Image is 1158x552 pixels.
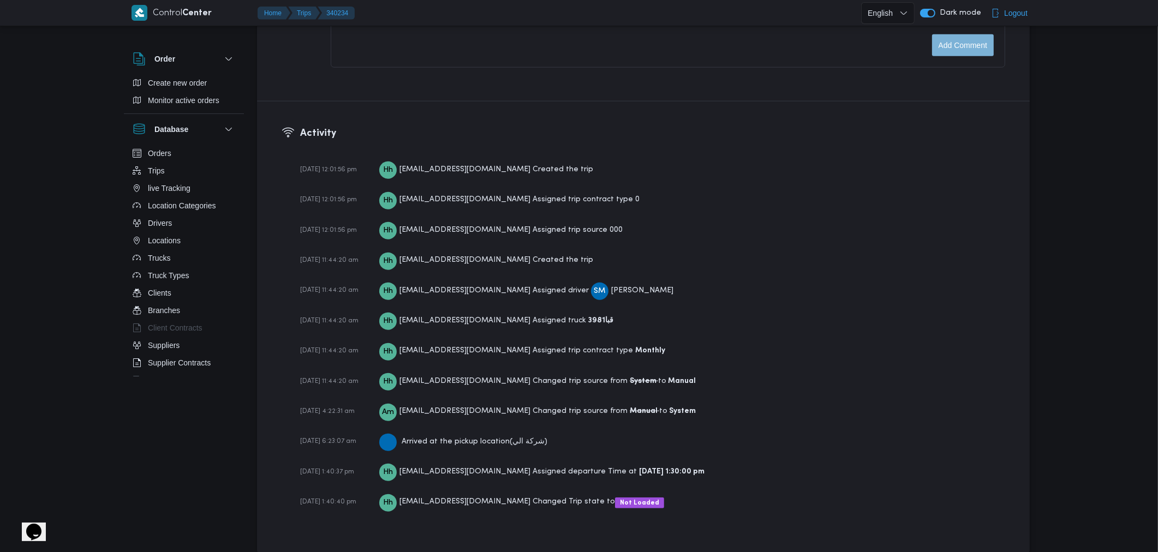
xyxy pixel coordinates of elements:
button: Drivers [128,214,240,232]
span: [DATE] 11:44:20 am [300,347,359,354]
div: Hadeer.hesham@illa.com.eg [379,161,397,179]
b: Monthly [635,347,665,354]
span: [DATE] 12:01:56 pm [300,227,357,233]
span: Branches [148,304,180,317]
span: Hh [383,222,393,239]
span: Hh [383,373,393,391]
div: Assigned driver [379,281,673,300]
div: Created the trip [379,250,593,269]
span: [PERSON_NAME] [611,287,673,294]
button: Suppliers [128,337,240,354]
span: [DATE] 11:44:20 am [300,287,359,293]
div: Assigned trip source 0 0 0 [379,220,623,239]
img: X8yXhbKr1z7QwAAAABJRU5ErkJggg== [132,5,147,21]
div: Assem.mohamed@illa.com.eg [379,404,397,421]
span: Hh [383,192,393,209]
span: Am [382,404,394,421]
div: Shrif Muhammad Abadallah Ali [591,283,608,300]
span: Monitor active orders [148,94,219,107]
span: Hh [383,464,393,481]
div: Hadeer.hesham@illa.com.eg [379,222,397,239]
span: [EMAIL_ADDRESS][DOMAIN_NAME] [399,166,530,173]
div: Hadeer.hesham@illa.com.eg [379,494,397,512]
div: Assigned trip contract type [379,341,665,360]
span: Not Loaded [615,497,664,508]
span: Add comment [939,39,987,52]
span: Supplier Contracts [148,356,211,369]
span: [DATE] 11:44:20 am [300,317,359,324]
span: Suppliers [148,339,180,352]
span: Logout [1004,7,1028,20]
span: Hh [383,313,393,330]
span: SM [594,283,606,300]
div: Hadeer.hesham@illa.com.eg [379,253,397,270]
span: Trips [148,164,165,177]
span: [DATE] 1:40:37 pm [300,469,354,475]
span: [EMAIL_ADDRESS][DOMAIN_NAME] [399,287,530,294]
button: Trips [128,162,240,179]
span: [EMAIL_ADDRESS][DOMAIN_NAME] [399,347,530,354]
b: قبا3981 [588,317,613,324]
div: Assigned trip contract type 0 [379,190,640,209]
button: Logout [987,2,1032,24]
div: Hadeer.hesham@illa.com.eg [379,464,397,481]
h3: Activity [300,126,1005,141]
span: Hh [383,253,393,270]
span: Devices [148,374,175,387]
span: Drivers [148,217,172,230]
div: Assigned truck [379,311,613,330]
div: Hadeer.hesham@illa.com.eg [379,343,397,361]
div: Hadeer.hesham@illa.com.eg [379,283,397,300]
span: [EMAIL_ADDRESS][DOMAIN_NAME] [399,256,530,263]
span: live Tracking [148,182,190,195]
span: Location Categories [148,199,216,212]
button: Location Categories [128,197,240,214]
h3: Database [154,123,188,136]
span: [EMAIL_ADDRESS][DOMAIN_NAME] [399,468,530,475]
span: Client Contracts [148,321,202,334]
div: Hadeer.hesham@illa.com.eg [379,313,397,330]
button: Trucks [128,249,240,267]
span: [DATE] 4:22:31 am [300,408,355,415]
span: [DATE] 6:23:07 am [300,438,356,445]
div: Changed trip source from to [379,401,696,421]
div: Assigned departure Time at [379,462,705,481]
div: Arrived at the pickup location ( شركة الي ) [379,432,547,451]
div: Created the trip [379,160,593,179]
b: System [630,377,658,385]
span: Trucks [148,251,170,265]
span: Hh [383,283,393,300]
div: Changed Trip state to [379,492,664,511]
span: [EMAIL_ADDRESS][DOMAIN_NAME] [399,226,530,233]
button: Database [133,123,235,136]
button: live Tracking [128,179,240,197]
b: [DATE] 1:30:00 pm [639,468,705,475]
div: Order [124,74,244,113]
button: Clients [128,284,240,302]
b: Manual [666,377,696,385]
span: [EMAIL_ADDRESS][DOMAIN_NAME] [399,377,530,385]
button: Devices [128,371,240,389]
div: Changed trip source from to [379,371,696,391]
span: Dark mode [935,9,981,17]
button: Create new order [128,74,240,92]
button: Order [133,52,235,65]
button: Locations [128,232,240,249]
b: System [667,407,696,415]
span: Hh [383,161,393,179]
span: [EMAIL_ADDRESS][DOMAIN_NAME] [399,317,530,324]
span: Orders [148,147,171,160]
button: Supplier Contracts [128,354,240,371]
div: Hadeer.hesham@illa.com.eg [379,373,397,391]
span: Hh [383,494,393,512]
button: Client Contracts [128,319,240,337]
button: Add comment [932,34,994,56]
span: [DATE] 11:44:20 am [300,378,359,385]
b: Center [182,9,212,17]
div: Hadeer.hesham@illa.com.eg [379,192,397,209]
iframe: chat widget [11,508,46,541]
button: Truck Types [128,267,240,284]
span: [EMAIL_ADDRESS][DOMAIN_NAME] [399,407,530,415]
button: Orders [128,145,240,162]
